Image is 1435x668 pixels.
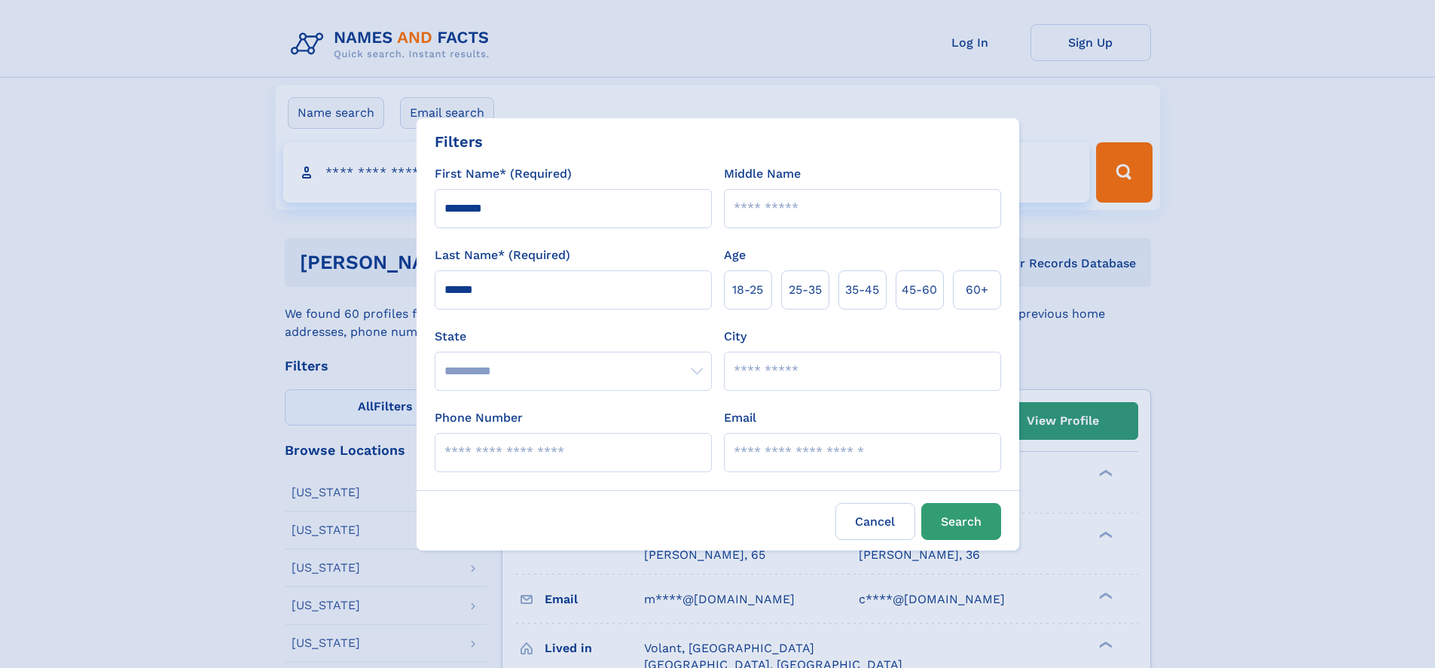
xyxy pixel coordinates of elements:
label: Age [724,246,746,264]
button: Search [921,503,1001,540]
label: First Name* (Required) [435,165,572,183]
span: 45‑60 [902,281,937,299]
div: Filters [435,130,483,153]
label: Cancel [835,503,915,540]
label: City [724,328,747,346]
label: Last Name* (Required) [435,246,570,264]
span: 25‑35 [789,281,822,299]
label: Middle Name [724,165,801,183]
span: 60+ [966,281,988,299]
label: Email [724,409,756,427]
label: Phone Number [435,409,523,427]
span: 35‑45 [845,281,879,299]
span: 18‑25 [732,281,763,299]
label: State [435,328,712,346]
